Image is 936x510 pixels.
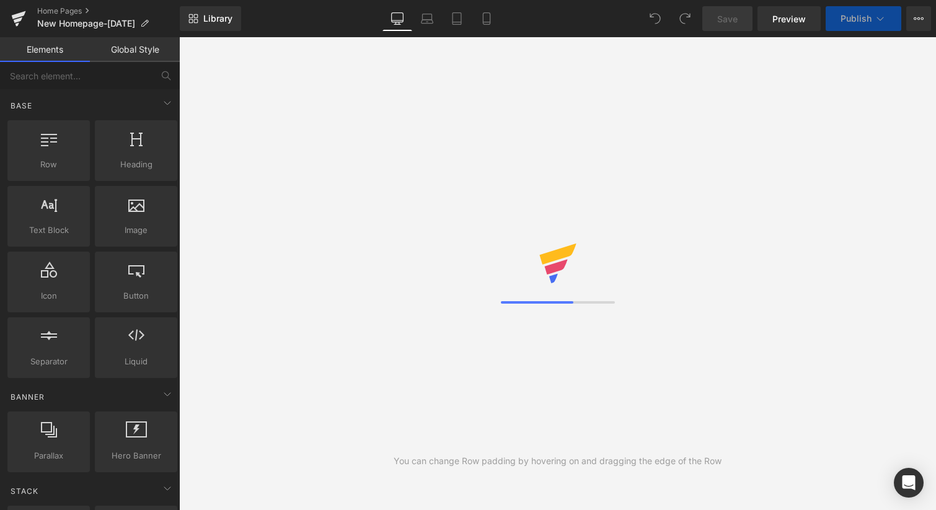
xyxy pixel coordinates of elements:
span: Button [99,289,174,302]
a: Mobile [472,6,501,31]
button: Redo [673,6,697,31]
span: Preview [772,12,806,25]
span: Library [203,13,232,24]
div: Open Intercom Messenger [894,468,924,498]
a: Laptop [412,6,442,31]
span: New Homepage-[DATE] [37,19,135,29]
span: Liquid [99,355,174,368]
a: Desktop [382,6,412,31]
a: New Library [180,6,241,31]
button: More [906,6,931,31]
span: Hero Banner [99,449,174,462]
span: Image [99,224,174,237]
a: Global Style [90,37,180,62]
span: Row [11,158,86,171]
div: You can change Row padding by hovering on and dragging the edge of the Row [394,454,722,468]
span: Separator [11,355,86,368]
span: Heading [99,158,174,171]
a: Home Pages [37,6,180,16]
span: Base [9,100,33,112]
span: Stack [9,485,40,497]
button: Undo [643,6,668,31]
span: Icon [11,289,86,302]
span: Text Block [11,224,86,237]
span: Parallax [11,449,86,462]
span: Publish [841,14,872,24]
a: Preview [757,6,821,31]
button: Publish [826,6,901,31]
span: Banner [9,391,46,403]
span: Save [717,12,738,25]
a: Tablet [442,6,472,31]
